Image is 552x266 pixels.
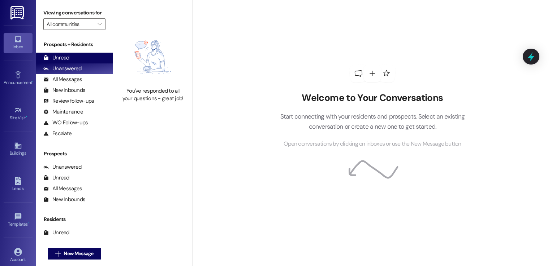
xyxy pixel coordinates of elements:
[98,21,102,27] i: 
[36,41,113,48] div: Prospects + Residents
[43,7,105,18] label: Viewing conversations for
[43,185,82,192] div: All Messages
[36,216,113,223] div: Residents
[48,248,101,260] button: New Message
[43,76,82,83] div: All Messages
[43,65,82,72] div: Unanswered
[43,87,85,94] div: New Inbounds
[26,114,27,119] span: •
[121,87,185,103] div: You've responded to all your questions - great job!
[121,30,185,84] img: empty-state
[43,97,94,105] div: Review follow-ups
[43,229,69,236] div: Unread
[43,163,82,171] div: Unanswered
[10,6,25,19] img: ResiDesk Logo
[4,210,33,230] a: Templates •
[4,175,33,194] a: Leads
[284,139,461,148] span: Open conversations by clicking on inboxes or use the New Message button
[36,150,113,158] div: Prospects
[4,246,33,265] a: Account
[43,130,72,137] div: Escalate
[4,33,33,53] a: Inbox
[55,251,61,257] i: 
[269,111,476,132] p: Start connecting with your residents and prospects. Select an existing conversation or create a n...
[4,104,33,124] a: Site Visit •
[47,18,94,30] input: All communities
[43,174,69,182] div: Unread
[43,119,88,127] div: WO Follow-ups
[28,221,29,226] span: •
[43,54,69,62] div: Unread
[4,139,33,159] a: Buildings
[43,240,82,247] div: Unanswered
[43,196,85,203] div: New Inbounds
[32,79,33,84] span: •
[64,250,93,257] span: New Message
[269,92,476,104] h2: Welcome to Your Conversations
[43,108,83,116] div: Maintenance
